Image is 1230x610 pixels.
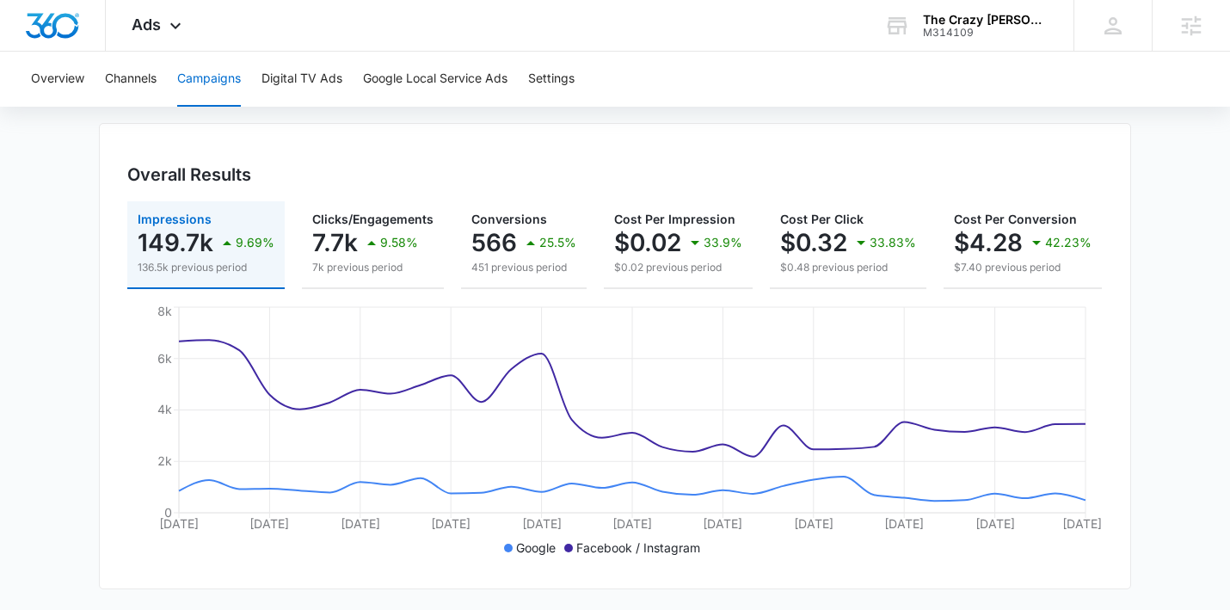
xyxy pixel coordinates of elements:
tspan: [DATE] [703,516,742,531]
button: Channels [105,52,157,107]
p: 136.5k previous period [138,260,274,275]
p: $4.28 [954,229,1023,256]
p: $0.48 previous period [780,260,916,275]
img: tab_domain_overview_orange.svg [46,100,60,114]
h3: Overall Results [127,162,251,188]
p: 9.58% [380,237,418,249]
div: account name [923,13,1049,27]
span: Cost Per Impression [614,212,735,226]
tspan: [DATE] [249,516,289,531]
tspan: [DATE] [431,516,470,531]
p: 149.7k [138,229,213,256]
tspan: 2k [157,453,172,468]
p: 451 previous period [471,260,576,275]
p: 7k previous period [312,260,434,275]
tspan: 0 [164,505,172,520]
p: 7.7k [312,229,358,256]
tspan: [DATE] [159,516,199,531]
img: logo_orange.svg [28,28,41,41]
span: Cost Per Click [780,212,864,226]
button: Campaigns [177,52,241,107]
span: Cost Per Conversion [954,212,1077,226]
span: Clicks/Engagements [312,212,434,226]
tspan: 4k [157,402,172,416]
button: Settings [528,52,575,107]
tspan: [DATE] [341,516,380,531]
p: Google [516,539,556,557]
tspan: 6k [157,351,172,366]
div: account id [923,27,1049,39]
button: Digital TV Ads [261,52,342,107]
tspan: [DATE] [884,516,924,531]
tspan: [DATE] [794,516,833,531]
span: Conversions [471,212,547,226]
tspan: [DATE] [612,516,652,531]
p: $0.02 [614,229,681,256]
p: Facebook / Instagram [576,539,700,557]
p: 9.69% [236,237,274,249]
p: $0.02 previous period [614,260,742,275]
tspan: [DATE] [1062,516,1102,531]
p: 33.83% [870,237,916,249]
p: 42.23% [1045,237,1092,249]
img: website_grey.svg [28,45,41,59]
div: v 4.0.25 [48,28,84,41]
p: 25.5% [539,237,576,249]
div: Keywords by Traffic [190,102,290,113]
tspan: [DATE] [522,516,562,531]
img: tab_keywords_by_traffic_grey.svg [171,100,185,114]
div: Domain Overview [65,102,154,113]
button: Google Local Service Ads [363,52,507,107]
tspan: 8k [157,304,172,318]
p: $7.40 previous period [954,260,1092,275]
button: Overview [31,52,84,107]
div: Domain: [DOMAIN_NAME] [45,45,189,59]
p: 566 [471,229,517,256]
span: Ads [132,15,161,34]
p: $0.32 [780,229,847,256]
p: 33.9% [704,237,742,249]
span: Impressions [138,212,212,226]
tspan: [DATE] [975,516,1015,531]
